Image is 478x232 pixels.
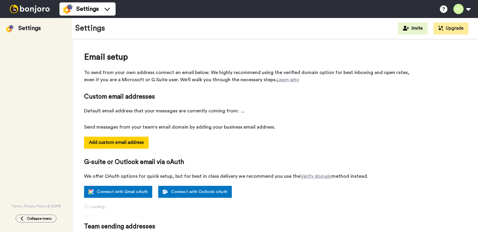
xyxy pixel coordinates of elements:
span: Team sending addresses [84,222,414,231]
button: Collapse menu [16,215,56,222]
span: Loading... [84,204,414,210]
a: Connect with Gmail oAuth [84,186,152,198]
span: To send from your own address connect an email below. We highly recommend using the verified doma... [84,69,414,83]
img: bj-logo-header-white.svg [7,5,52,13]
span: Custom email addresses [84,92,414,101]
a: Verify domain [300,174,331,179]
img: settings-colored.svg [6,25,14,32]
button: Invite [398,22,428,34]
h1: Settings [75,24,105,33]
span: ... [241,107,245,115]
span: Send messages from your team's email domain by adding your business email address. [84,123,414,131]
img: google.svg [89,189,93,194]
span: Collapse menu [27,216,52,221]
button: Add custom email address [84,137,149,149]
span: Default email address that your messages are currently coming from: [84,107,414,115]
span: G-suite or Outlook email via oAuth [84,158,414,167]
a: Connect with Outlook oAuth [158,186,232,198]
span: Settings [76,5,99,13]
img: settings-colored.svg [63,4,73,14]
div: Settings [18,24,41,32]
button: Upgrade [434,22,468,34]
img: outlook-white.svg [163,189,168,194]
span: We offer OAuth options for quick setup, but for best in class delivery we recommend you use the m... [84,173,414,180]
span: Email setup [84,51,414,63]
a: Learn why [277,77,299,82]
